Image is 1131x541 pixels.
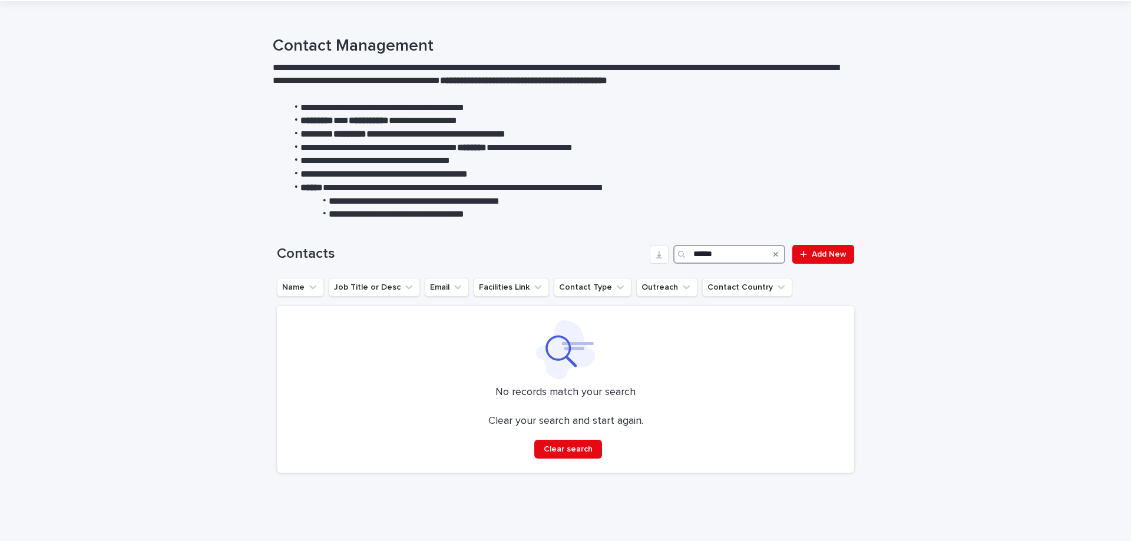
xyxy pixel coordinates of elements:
button: Facilities Link [474,278,549,297]
h1: Contact Management [273,36,850,57]
button: Contact Country [702,278,792,297]
button: Clear search [534,440,602,459]
button: Job Title or Desc [329,278,420,297]
h1: Contacts [277,245,645,263]
a: Add New [792,245,854,264]
span: Add New [812,250,846,258]
button: Outreach [636,278,697,297]
p: Clear your search and start again. [488,415,643,428]
button: Email [425,278,469,297]
button: Contact Type [554,278,631,297]
button: Name [277,278,324,297]
span: Clear search [544,445,593,453]
p: No records match your search [291,386,840,399]
input: Search [673,245,785,264]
